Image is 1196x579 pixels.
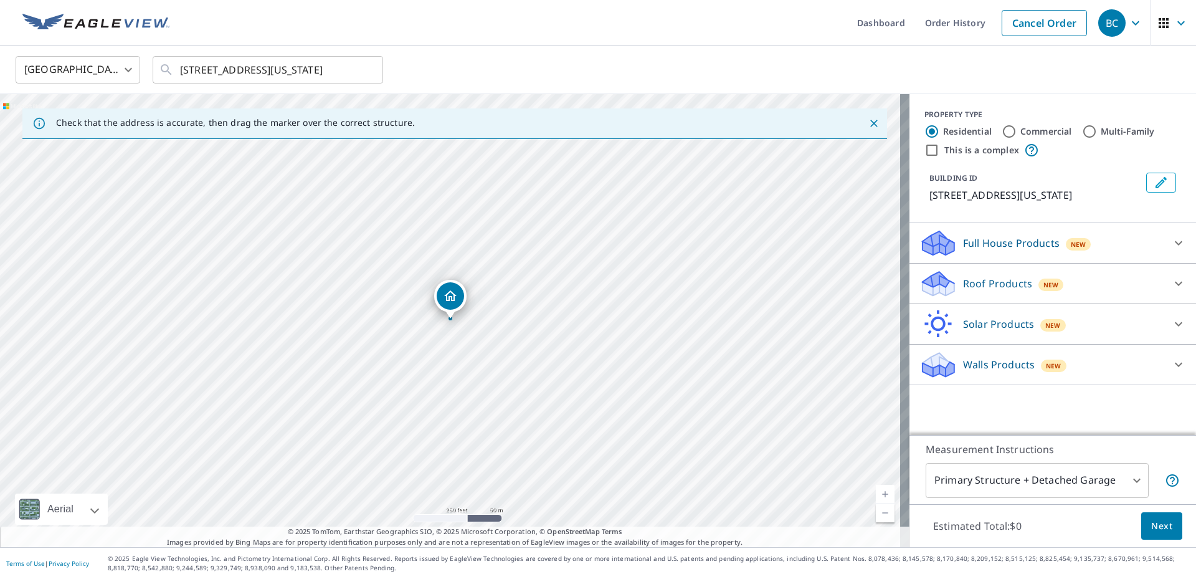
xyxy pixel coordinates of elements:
[434,280,467,318] div: Dropped pin, building 1, Residential property, 130 Florida Ave Scranton, PA 18505
[944,144,1019,156] label: This is a complex
[1002,10,1087,36] a: Cancel Order
[926,463,1149,498] div: Primary Structure + Detached Garage
[288,527,622,537] span: © 2025 TomTom, Earthstar Geographics SIO, © 2025 Microsoft Corporation, ©
[1098,9,1126,37] div: BC
[180,52,358,87] input: Search by address or latitude-longitude
[929,188,1141,203] p: [STREET_ADDRESS][US_STATE]
[1141,512,1182,540] button: Next
[44,494,77,525] div: Aerial
[866,115,882,132] button: Close
[6,560,89,567] p: |
[56,117,415,128] p: Check that the address is accurate, then drag the marker over the correct structure.
[876,504,895,522] a: Current Level 17, Zoom Out
[1146,173,1176,193] button: Edit building 1
[919,350,1186,380] div: Walls ProductsNew
[547,527,599,536] a: OpenStreetMap
[919,228,1186,258] div: Full House ProductsNew
[963,357,1035,372] p: Walls Products
[1043,280,1059,290] span: New
[924,109,1181,120] div: PROPERTY TYPE
[963,317,1034,332] p: Solar Products
[1101,125,1155,138] label: Multi-Family
[16,52,140,87] div: [GEOGRAPHIC_DATA]
[108,554,1190,573] p: © 2025 Eagle View Technologies, Inc. and Pictometry International Corp. All Rights Reserved. Repo...
[1045,320,1061,330] span: New
[1020,125,1072,138] label: Commercial
[22,14,169,32] img: EV Logo
[963,276,1032,291] p: Roof Products
[15,494,108,525] div: Aerial
[963,236,1060,251] p: Full House Products
[1071,239,1086,249] span: New
[49,559,89,568] a: Privacy Policy
[1165,473,1180,488] span: Your report will include the primary structure and a detached garage if one exists.
[943,125,992,138] label: Residential
[1151,519,1172,534] span: Next
[919,309,1186,339] div: Solar ProductsNew
[926,442,1180,457] p: Measurement Instructions
[1046,361,1061,371] span: New
[919,269,1186,299] div: Roof ProductsNew
[929,173,977,183] p: BUILDING ID
[923,512,1032,540] p: Estimated Total: $0
[876,485,895,504] a: Current Level 17, Zoom In
[602,527,622,536] a: Terms
[6,559,45,568] a: Terms of Use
